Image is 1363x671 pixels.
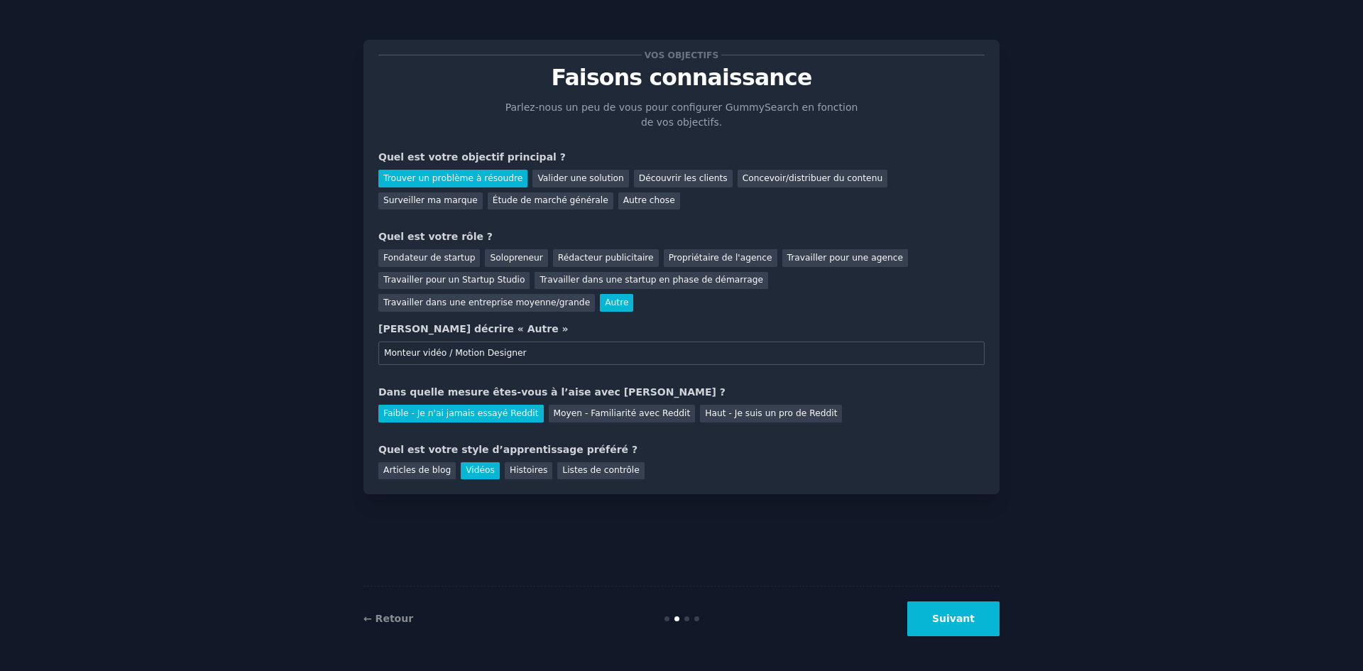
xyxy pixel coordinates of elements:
[466,465,495,475] font: Vidéos
[383,408,539,418] font: Faible - Je n'ai jamais essayé Reddit
[639,173,728,183] font: Découvrir les clients
[552,65,812,90] font: Faisons connaissance
[558,253,654,263] font: Rédacteur publicitaire
[378,231,493,242] font: Quel est votre rôle ?
[705,408,837,418] font: Haut - Je suis un pro de Reddit
[623,195,675,205] font: Autre chose
[383,195,478,205] font: Surveiller ma marque
[378,151,566,163] font: Quel est votre objectif principal ?
[562,465,639,475] font: Listes de contrôle
[383,298,590,307] font: Travailler dans une entreprise moyenne/grande
[669,253,772,263] font: Propriétaire de l'agence
[743,173,883,183] font: Concevoir/distribuer du contenu
[490,253,542,263] font: Solopreneur
[378,444,637,455] font: Quel est votre style d’apprentissage préféré ?
[383,465,451,475] font: Articles de blog
[363,613,413,624] a: ← Retour
[378,342,985,366] input: Votre rôle
[383,253,475,263] font: Fondateur de startup
[537,173,623,183] font: Valider une solution
[510,465,547,475] font: Histoires
[378,386,726,398] font: Dans quelle mesure êtes-vous à l’aise avec [PERSON_NAME] ?
[493,195,608,205] font: Étude de marché générale
[605,298,628,307] font: Autre
[787,253,903,263] font: Travailler pour une agence
[540,275,763,285] font: Travailler dans une startup en phase de démarrage
[932,613,975,624] font: Suivant
[383,173,522,183] font: Trouver un problème à résoudre
[645,50,719,60] font: Vos objectifs
[383,275,525,285] font: Travailler pour un Startup Studio
[378,323,569,334] font: [PERSON_NAME] décrire « Autre »
[505,102,858,128] font: Parlez-nous un peu de vous pour configurer GummySearch en fonction de vos objectifs.
[554,408,691,418] font: Moyen - Familiarité avec Reddit
[907,601,1000,636] button: Suivant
